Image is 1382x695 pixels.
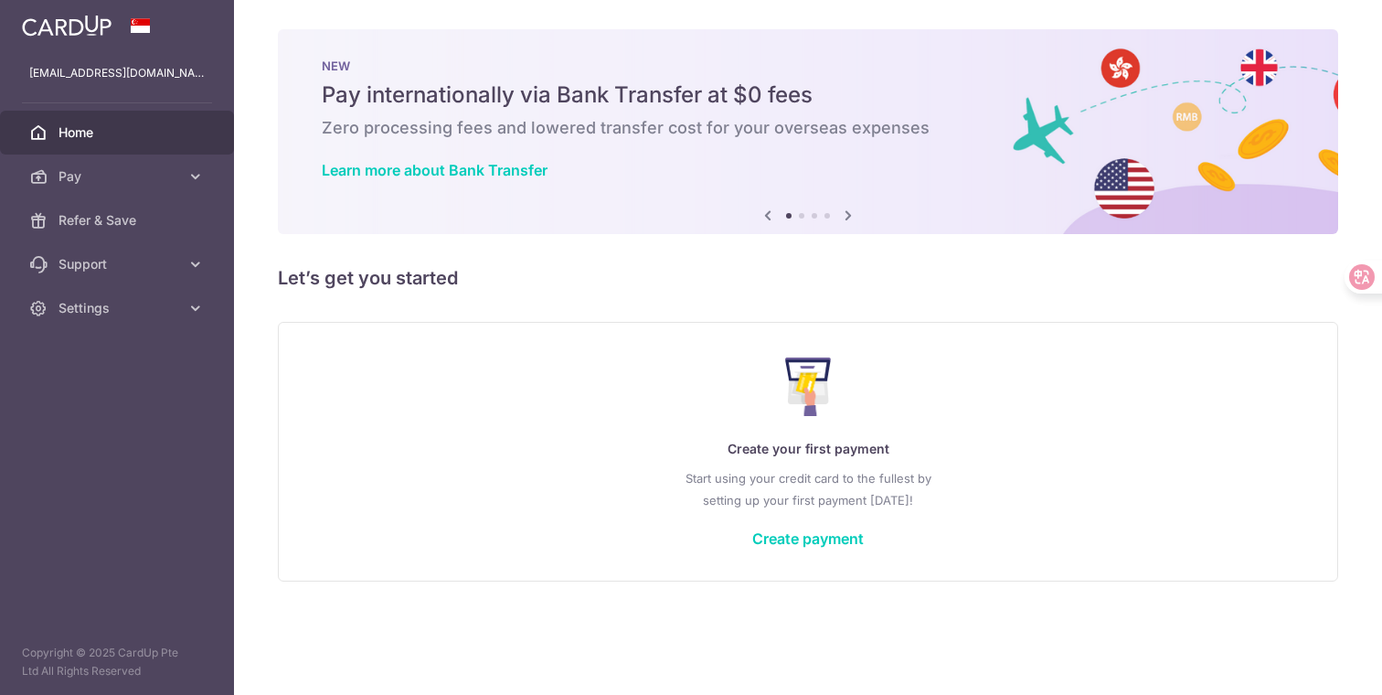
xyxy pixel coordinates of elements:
p: NEW [322,59,1294,73]
p: Start using your credit card to the fullest by setting up your first payment [DATE]! [315,467,1301,511]
img: Bank transfer banner [278,29,1338,234]
h6: Zero processing fees and lowered transfer cost for your overseas expenses [322,117,1294,139]
img: Make Payment [785,358,832,416]
p: Create your first payment [315,438,1301,460]
h5: Let’s get you started [278,263,1338,293]
a: Create payment [752,529,864,548]
span: Refer & Save [58,211,179,230]
span: Support [58,255,179,273]
span: Pay [58,167,179,186]
p: [EMAIL_ADDRESS][DOMAIN_NAME] [29,64,205,82]
h5: Pay internationally via Bank Transfer at $0 fees [322,80,1294,110]
span: Home [58,123,179,142]
img: CardUp [22,15,112,37]
span: Settings [58,299,179,317]
a: Learn more about Bank Transfer [322,161,547,179]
